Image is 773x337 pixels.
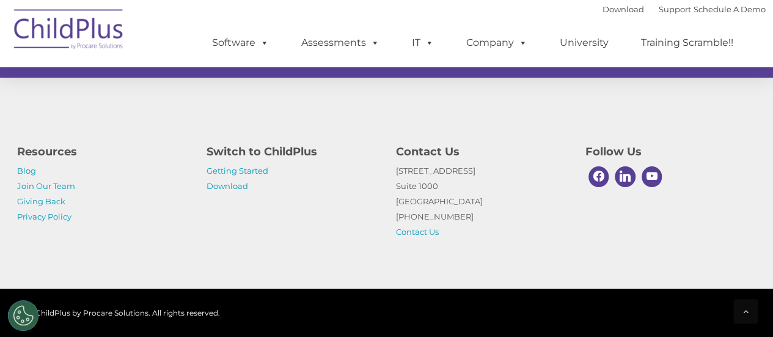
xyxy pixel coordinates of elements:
a: Support [659,4,691,14]
a: IT [400,31,446,55]
h4: Resources [17,143,188,160]
a: Assessments [289,31,392,55]
button: Cookies Settings [8,300,38,331]
p: [STREET_ADDRESS] Suite 1000 [GEOGRAPHIC_DATA] [PHONE_NUMBER] [396,163,567,240]
img: ChildPlus by Procare Solutions [8,1,130,62]
a: Blog [17,166,36,176]
a: University [548,31,621,55]
a: Download [207,181,248,191]
a: Software [200,31,281,55]
h4: Follow Us [585,143,757,160]
a: Join Our Team [17,181,75,191]
span: © 2025 ChildPlus by Procare Solutions. All rights reserved. [8,308,220,317]
h4: Switch to ChildPlus [207,143,378,160]
a: Training Scramble!! [629,31,746,55]
a: Giving Back [17,196,65,206]
a: Linkedin [612,163,639,190]
a: Getting Started [207,166,268,176]
font: | [603,4,766,14]
a: Facebook [585,163,612,190]
a: Company [454,31,540,55]
a: Contact Us [396,227,439,237]
a: Youtube [639,163,665,190]
a: Privacy Policy [17,212,71,221]
a: Download [603,4,644,14]
a: Schedule A Demo [694,4,766,14]
h4: Contact Us [396,143,567,160]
